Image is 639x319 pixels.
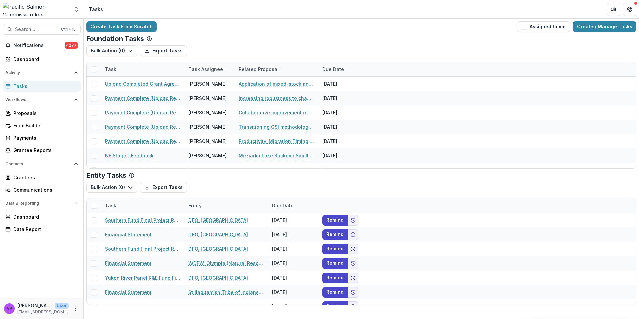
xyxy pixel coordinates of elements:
[3,40,81,51] button: Notifications4277
[188,152,227,159] div: [PERSON_NAME]
[184,66,227,73] div: Task Assignee
[318,62,368,76] div: Due Date
[318,120,368,134] div: [DATE]
[268,256,318,271] div: [DATE]
[184,62,235,76] div: Task Assignee
[5,70,71,75] span: Activity
[13,83,75,90] div: Tasks
[517,21,570,32] button: Assigned to me
[3,24,81,35] button: Search...
[318,163,368,177] div: [DATE]
[55,303,69,309] p: User
[72,3,81,16] button: Open entity switcher
[318,134,368,148] div: [DATE]
[235,66,283,73] div: Related Proposal
[348,301,358,312] button: Add to friends
[5,97,71,102] span: Workflows
[184,198,268,213] div: Entity
[3,54,81,65] a: Dashboard
[13,134,75,141] div: Payments
[188,260,264,267] a: WDFW, Olympia (Natural Resources Building, [STREET_ADDRESS][US_STATE]
[268,198,318,213] div: Due Date
[3,184,81,195] a: Communications
[322,229,348,240] button: Remind
[623,3,636,16] button: Get Help
[3,67,81,78] button: Open Activity
[3,132,81,143] a: Payments
[348,229,358,240] button: Add to friends
[105,274,180,281] a: Yukon River Panel R&E Fund Final Project Report
[573,21,636,32] a: Create / Manage Tasks
[3,94,81,105] button: Open Workflows
[105,95,180,102] a: Payment Complete (Upload Remittance Advice)
[105,167,154,174] a: NF Stage 1 Feedback
[235,62,318,76] div: Related Proposal
[3,145,81,156] a: Grantee Reports
[3,81,81,92] a: Tasks
[348,273,358,283] button: Add to friends
[188,274,248,281] a: DFO, [GEOGRAPHIC_DATA]
[188,167,227,174] div: [PERSON_NAME]
[348,215,358,226] button: Add to friends
[13,122,75,129] div: Form Builder
[239,167,314,174] a: Zymacord River Coho Salmon Escapement Estimate
[86,171,126,179] p: Entity Tasks
[318,105,368,120] div: [DATE]
[13,213,75,220] div: Dashboard
[105,245,180,252] a: Southern Fund Final Project Report
[322,301,348,312] button: Remind
[17,302,52,309] p: [PERSON_NAME]
[89,6,103,13] div: Tasks
[140,182,187,193] button: Export Tasks
[268,227,318,242] div: [DATE]
[13,226,75,233] div: Data Report
[105,260,152,267] a: Financial Statement
[101,202,120,209] div: Task
[348,287,358,298] button: Add to friends
[86,4,106,14] nav: breadcrumb
[71,305,79,313] button: More
[322,273,348,283] button: Remind
[188,289,264,296] a: Stillaguamish Tribe of Indians-Ntrl Resources Dept
[13,43,65,48] span: Notifications
[105,217,180,224] a: Southern Fund Final Project Report
[239,80,314,87] a: Application of mixed-stock analysis for Yukon River fall chum salmon
[13,186,75,193] div: Communications
[105,231,152,238] a: Financial Statement
[65,42,78,49] span: 4277
[105,303,152,310] a: Financial Statement
[268,202,298,209] div: Due Date
[268,271,318,285] div: [DATE]
[13,110,75,117] div: Proposals
[318,91,368,105] div: [DATE]
[239,95,314,102] a: Increasing robustness to changing river conditions at the [GEOGRAPHIC_DATA] Site: Bank Remediatio...
[188,303,262,310] a: Trʼondëk Hwëchʼin Government
[607,3,620,16] button: Partners
[140,45,187,56] button: Export Tasks
[3,211,81,222] a: Dashboard
[3,120,81,131] a: Form Builder
[101,198,184,213] div: Task
[15,27,57,32] span: Search...
[86,35,144,43] p: Foundation Tasks
[5,162,71,166] span: Contacts
[188,231,248,238] a: DFO, [GEOGRAPHIC_DATA]
[105,123,180,130] a: Payment Complete (Upload Remittance Advice)
[86,21,157,32] a: Create Task From Scratch
[13,147,75,154] div: Grantee Reports
[318,148,368,163] div: [DATE]
[239,109,314,116] a: Collaborative improvement of Lower Fraser species composition estimates: development of models an...
[17,309,69,315] p: [EMAIL_ADDRESS][DOMAIN_NAME]
[13,56,75,63] div: Dashboard
[322,287,348,298] button: Remind
[239,123,314,130] a: Transitioning GSI methodology for Fraser pink salmon
[105,289,152,296] a: Financial Statement
[188,245,248,252] a: DFO, [GEOGRAPHIC_DATA]
[184,202,206,209] div: Entity
[318,77,368,91] div: [DATE]
[348,244,358,254] button: Add to friends
[60,26,76,33] div: Ctrl + K
[188,109,227,116] div: [PERSON_NAME]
